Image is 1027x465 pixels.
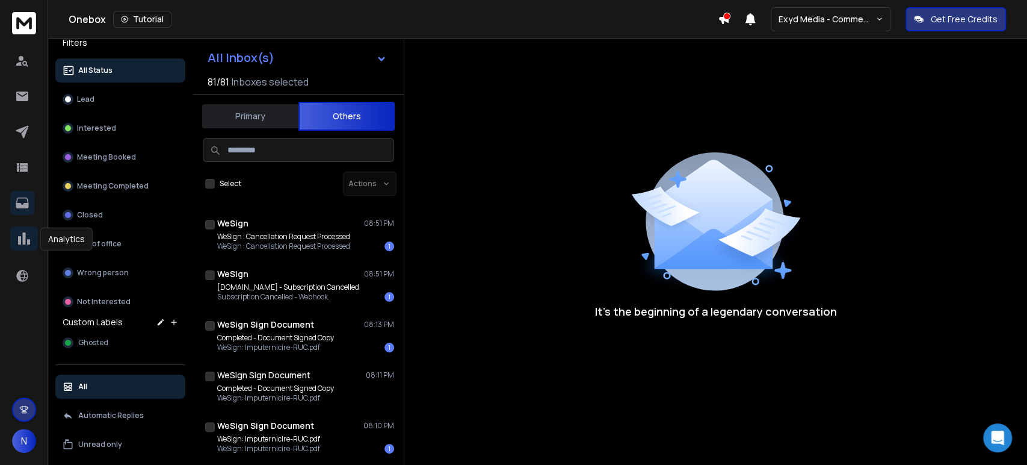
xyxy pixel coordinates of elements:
p: Get Free Credits [931,13,998,25]
button: N [12,429,36,453]
button: Wrong person [55,261,185,285]
p: Automatic Replies [78,411,144,420]
p: Subscription Cancelled - Webhook. [217,292,359,302]
p: 08:51 PM [364,219,394,228]
button: Primary [202,103,298,130]
div: 1 [384,343,394,352]
h1: All Inbox(s) [208,52,274,64]
h1: WeSign Sign Document [217,319,314,331]
h3: Inboxes selected [232,75,309,89]
p: WeSign: Imputernicire-RUC.pdf [217,393,334,403]
p: WeSign : Cancellation Request Processed [217,242,350,251]
p: WeSign: Imputernicire-RUC.pdf [217,444,320,454]
button: Closed [55,203,185,227]
p: Wrong person [77,268,129,278]
button: Unread only [55,432,185,457]
p: 08:11 PM [366,370,394,380]
button: Automatic Replies [55,404,185,428]
p: 08:51 PM [364,269,394,279]
h1: WeSign [217,268,248,280]
button: Meeting Completed [55,174,185,198]
p: All Status [78,66,113,75]
p: [DOMAIN_NAME] - Subscription Cancelled [217,282,359,292]
button: Interested [55,116,185,140]
button: Others [298,102,395,131]
p: All [78,382,87,392]
p: Exyd Media - Commercial Cleaning [779,13,875,25]
p: 08:10 PM [363,421,394,431]
p: Interested [77,123,116,133]
h1: WeSign Sign Document [217,369,310,381]
p: Closed [77,210,103,220]
div: Open Intercom Messenger [983,423,1012,452]
button: Lead [55,87,185,111]
h3: Custom Labels [63,316,123,328]
p: 08:13 PM [364,320,394,329]
p: It’s the beginning of a legendary conversation [595,303,837,320]
button: All [55,375,185,399]
button: Ghosted [55,331,185,355]
h3: Filters [55,34,185,51]
p: Not Interested [77,297,131,307]
button: Out of office [55,232,185,256]
div: 1 [384,242,394,251]
div: 1 [384,444,394,454]
p: Completed - Document Signed Copy [217,384,334,393]
p: WeSign: Imputernicire-RUC.pdf [217,343,334,352]
p: Completed - Document Signed Copy [217,333,334,343]
h1: WeSign [217,217,248,229]
div: Analytics [40,228,93,251]
span: Ghosted [78,338,108,348]
p: Lead [77,95,94,104]
p: Meeting Completed [77,181,149,191]
button: Get Free Credits [905,7,1006,31]
div: 1 [384,292,394,302]
label: Select [220,179,241,189]
button: Not Interested [55,290,185,314]
button: All Inbox(s) [198,46,396,70]
p: Unread only [78,440,122,449]
p: WeSign: Imputernicire-RUC.pdf [217,434,320,444]
button: Tutorial [113,11,171,28]
p: WeSign : Cancellation Request Processed [217,232,350,242]
p: Meeting Booked [77,152,136,162]
p: Out of office [77,239,122,249]
button: All Status [55,58,185,83]
button: Meeting Booked [55,145,185,169]
div: Onebox [69,11,718,28]
span: 81 / 81 [208,75,229,89]
h1: WeSign Sign Document [217,420,314,432]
